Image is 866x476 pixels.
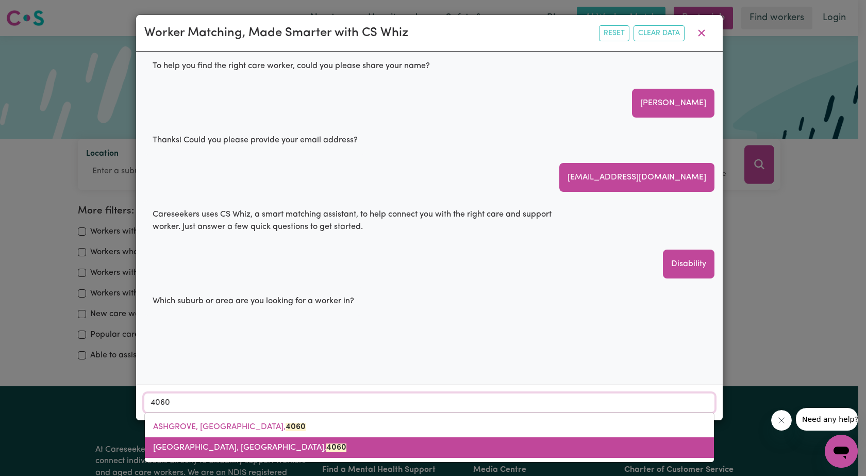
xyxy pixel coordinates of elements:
iframe: Button to launch messaging window [825,435,858,468]
button: Clear Data [634,25,685,41]
div: menu-options [144,412,714,463]
div: Worker Matching, Made Smarter with CS Whiz [144,24,408,42]
div: Thanks! Could you please provide your email address? [144,126,366,155]
iframe: Message from company [796,408,858,431]
div: [PERSON_NAME] [632,89,714,118]
div: Disability [663,250,714,278]
a: ASHGROVE, Queensland, 4060 [145,417,714,437]
div: [EMAIL_ADDRESS][DOMAIN_NAME] [559,163,714,192]
span: [GEOGRAPHIC_DATA], [GEOGRAPHIC_DATA], [153,444,346,452]
span: Need any help? [6,7,62,15]
div: Careseekers uses CS Whiz, a smart matching assistant, to help connect you with the right care and... [144,200,572,241]
mark: 4060 [326,444,346,452]
span: ASHGROVE, [GEOGRAPHIC_DATA], [153,423,306,431]
div: Which suburb or area are you looking for a worker in? [144,287,362,316]
a: ASHGROVE EAST, Queensland, 4060 [145,437,714,458]
iframe: Close message [771,410,792,431]
mark: 4060 [286,423,306,431]
input: Enter a suburb [144,393,714,412]
button: Reset [599,25,629,41]
div: To help you find the right care worker, could you please share your name? [144,52,438,80]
